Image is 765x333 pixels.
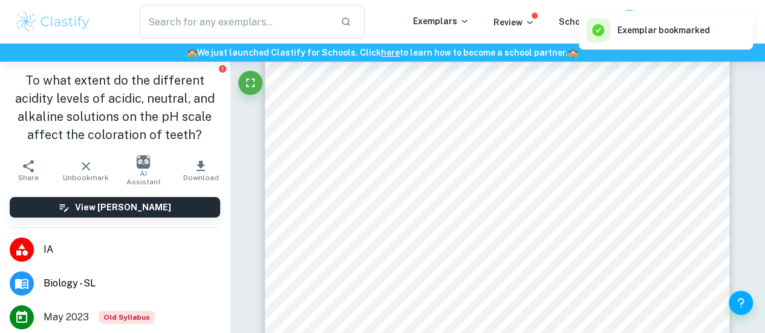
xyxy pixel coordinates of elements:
p: Review [493,16,535,29]
button: Help and Feedback [729,291,753,315]
button: Unbookmark [57,154,115,187]
h6: View [PERSON_NAME] [75,201,171,214]
span: Old Syllabus [99,311,155,324]
h1: To what extent do the different acidity levels of acidic, neutral, and alkaline solutions on the ... [10,71,220,144]
h6: We just launched Clastify for Schools. Click to learn how to become a school partner. [2,46,763,59]
span: Unbookmark [63,173,109,182]
button: View [PERSON_NAME] [10,197,220,218]
span: IA [44,242,220,257]
img: Clastify logo [15,10,91,34]
span: AI Assistant [122,169,165,186]
span: 🏫 [568,48,578,57]
p: Exemplars [413,15,469,28]
a: Schools [559,17,593,27]
button: AI Assistant [115,154,172,187]
button: Report issue [218,64,227,73]
span: Download [183,173,219,182]
div: Exemplar bookmarked [586,18,710,42]
span: May 2023 [44,310,89,325]
span: Biology - SL [44,276,220,291]
button: Fullscreen [238,71,262,95]
div: Starting from the May 2025 session, the Biology IA requirements have changed. It's OK to refer to... [99,311,155,324]
input: Search for any exemplars... [140,5,331,39]
img: AI Assistant [137,155,150,169]
span: Share [18,173,39,182]
button: Download [172,154,230,187]
span: 🏫 [187,48,197,57]
a: here [381,48,400,57]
